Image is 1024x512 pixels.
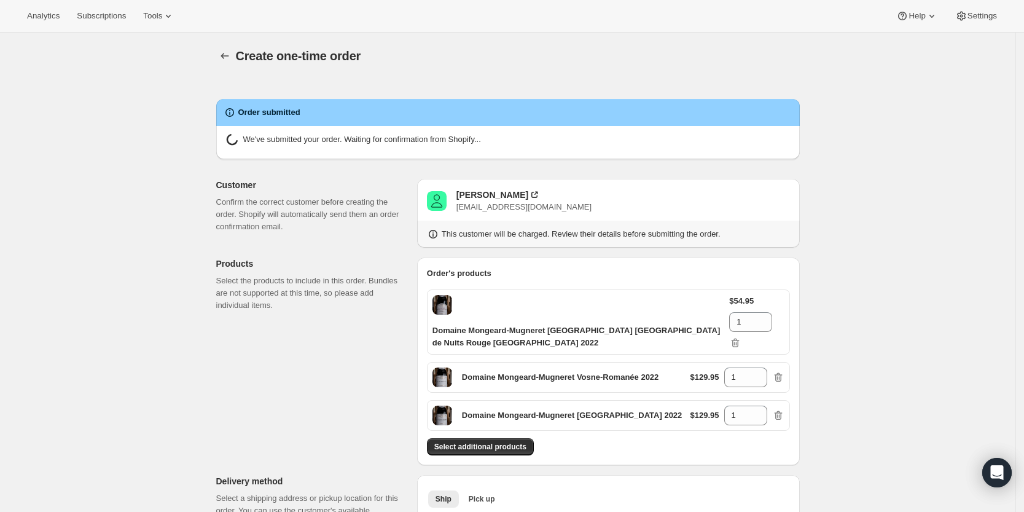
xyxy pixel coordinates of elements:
p: Domaine Mongeard-Mugneret Vosne-Romanée 2022 [462,371,659,384]
p: Products [216,258,407,270]
span: Default Title [432,295,452,315]
div: [PERSON_NAME] [456,189,528,201]
p: $129.95 [690,409,719,422]
button: Tools [136,7,182,25]
p: We've submitted your order. Waiting for confirmation from Shopify... [243,133,481,149]
p: $129.95 [690,371,719,384]
span: Bill Calandra [427,191,447,211]
button: Subscriptions [69,7,133,25]
button: Help [889,7,945,25]
span: Create one-time order [236,49,361,63]
p: Select the products to include in this order. Bundles are not supported at this time, so please a... [216,275,407,312]
p: Delivery method [216,475,407,487]
span: Default Title [432,406,452,425]
h2: Order submitted [238,106,300,119]
p: Domaine Mongeard-Mugneret [GEOGRAPHIC_DATA] 2022 [462,409,682,422]
p: Confirm the correct customer before creating the order. Shopify will automatically send them an o... [216,196,407,233]
span: Pick up [469,494,495,504]
div: Open Intercom Messenger [982,458,1012,487]
span: Subscriptions [77,11,126,21]
span: Default Title [432,368,452,387]
span: Select additional products [434,442,526,452]
button: Settings [948,7,1004,25]
p: This customer will be charged. Review their details before submitting the order. [442,228,721,240]
span: Help [909,11,925,21]
span: [EMAIL_ADDRESS][DOMAIN_NAME] [456,202,592,211]
span: Analytics [27,11,60,21]
span: Tools [143,11,162,21]
span: Order's products [427,269,491,278]
p: Customer [216,179,407,191]
button: Select additional products [427,438,534,455]
span: Settings [967,11,997,21]
span: Ship [436,494,451,504]
p: Domaine Mongeard-Mugneret [GEOGRAPHIC_DATA] [GEOGRAPHIC_DATA] de Nuits Rouge [GEOGRAPHIC_DATA] 2022 [432,325,730,349]
button: Analytics [20,7,67,25]
p: $54.95 [729,295,754,307]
